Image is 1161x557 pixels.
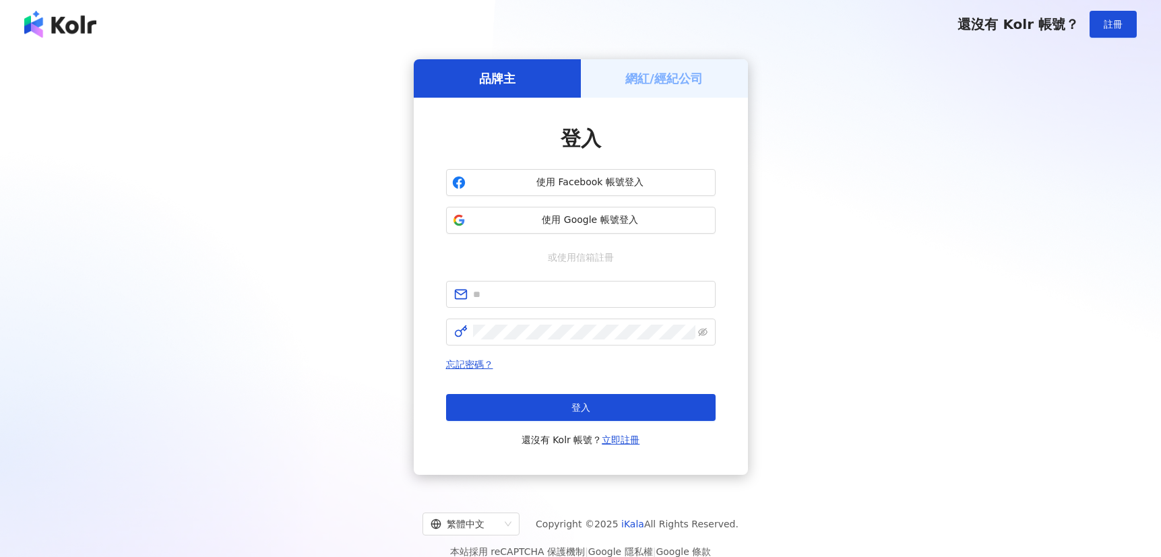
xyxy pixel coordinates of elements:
a: iKala [621,519,644,529]
span: 使用 Google 帳號登入 [471,214,710,227]
span: eye-invisible [698,327,708,337]
span: 還沒有 Kolr 帳號？ [958,16,1079,32]
button: 登入 [446,394,716,421]
span: 登入 [571,402,590,413]
a: 立即註冊 [602,434,639,445]
button: 註冊 [1090,11,1137,38]
span: 註冊 [1104,19,1123,30]
button: 使用 Facebook 帳號登入 [446,169,716,196]
img: logo [24,11,96,38]
a: Google 條款 [656,546,711,557]
h5: 網紅/經紀公司 [625,70,703,87]
span: | [585,546,588,557]
a: Google 隱私權 [588,546,653,557]
span: Copyright © 2025 All Rights Reserved. [536,516,739,532]
span: 還沒有 Kolr 帳號？ [522,432,640,448]
span: 或使用信箱註冊 [538,250,623,265]
div: 繁體中文 [431,513,499,535]
span: 登入 [561,127,601,150]
span: | [653,546,656,557]
span: 使用 Facebook 帳號登入 [471,176,710,189]
a: 忘記密碼？ [446,359,493,370]
h5: 品牌主 [479,70,515,87]
button: 使用 Google 帳號登入 [446,207,716,234]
